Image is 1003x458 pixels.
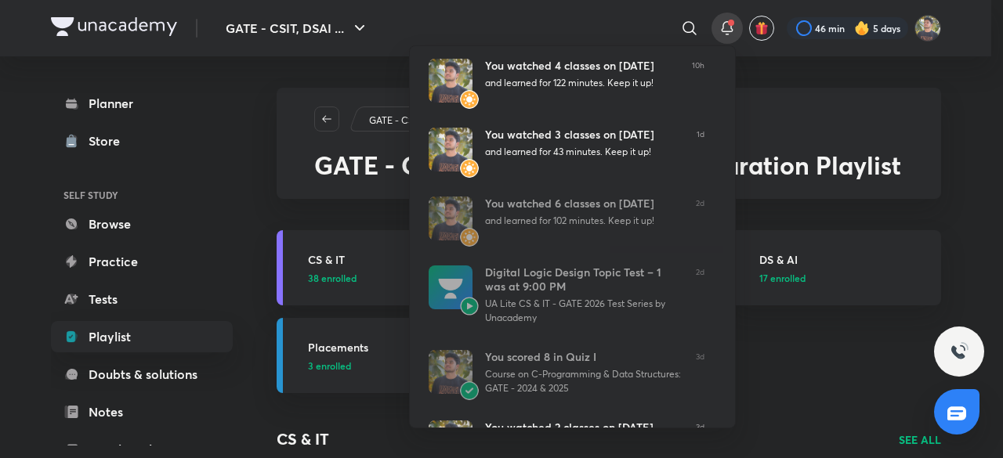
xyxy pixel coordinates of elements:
div: and learned for 43 minutes. Keep it up! [485,145,684,159]
div: You watched 4 classes on [DATE] [485,59,679,73]
img: Avatar [429,128,473,171]
img: Avatar [460,297,479,316]
img: Avatar [460,159,479,178]
img: Avatar [460,90,479,109]
div: UA Lite CS & IT - GATE 2026 Test Series by Unacademy [485,297,683,325]
div: You watched 6 classes on [DATE] [485,197,683,211]
img: Avatar [429,197,473,240]
span: 2d [696,265,704,325]
span: 10h [692,59,704,103]
img: Avatar [460,228,479,247]
div: You watched 2 classes on [DATE] [485,420,683,435]
a: AvatarAvatarYou watched 6 classes on [DATE]and learned for 102 minutes. Keep it up!2d [410,184,723,253]
img: Avatar [429,265,473,309]
a: AvatarAvatarYou watched 4 classes on [DATE]and learned for 122 minutes. Keep it up!10h [410,46,723,115]
div: Digital Logic Design Topic Test – 1 was at 9:00 PM [485,265,683,294]
span: 3d [696,350,704,395]
a: AvatarAvatarDigital Logic Design Topic Test – 1 was at 9:00 PMUA Lite CS & IT - GATE 2026 Test Se... [410,253,723,337]
div: and learned for 122 minutes. Keep it up! [485,76,679,90]
div: and learned for 102 minutes. Keep it up! [485,214,683,228]
img: Avatar [460,381,479,400]
div: Course on C-Programming & Data Structures: GATE - 2024 & 2025 [485,367,683,395]
a: AvatarAvatarYou scored 8 in Quiz ICourse on C-Programming & Data Structures: GATE - 2024 & 20253d [410,337,723,408]
div: You scored 8 in Quiz I [485,350,683,364]
img: Avatar [429,59,473,103]
div: You watched 3 classes on [DATE] [485,128,684,142]
a: AvatarAvatarYou watched 3 classes on [DATE]and learned for 43 minutes. Keep it up!1d [410,115,723,184]
img: Avatar [429,350,473,394]
span: 1d [697,128,704,171]
span: 2d [696,197,704,240]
